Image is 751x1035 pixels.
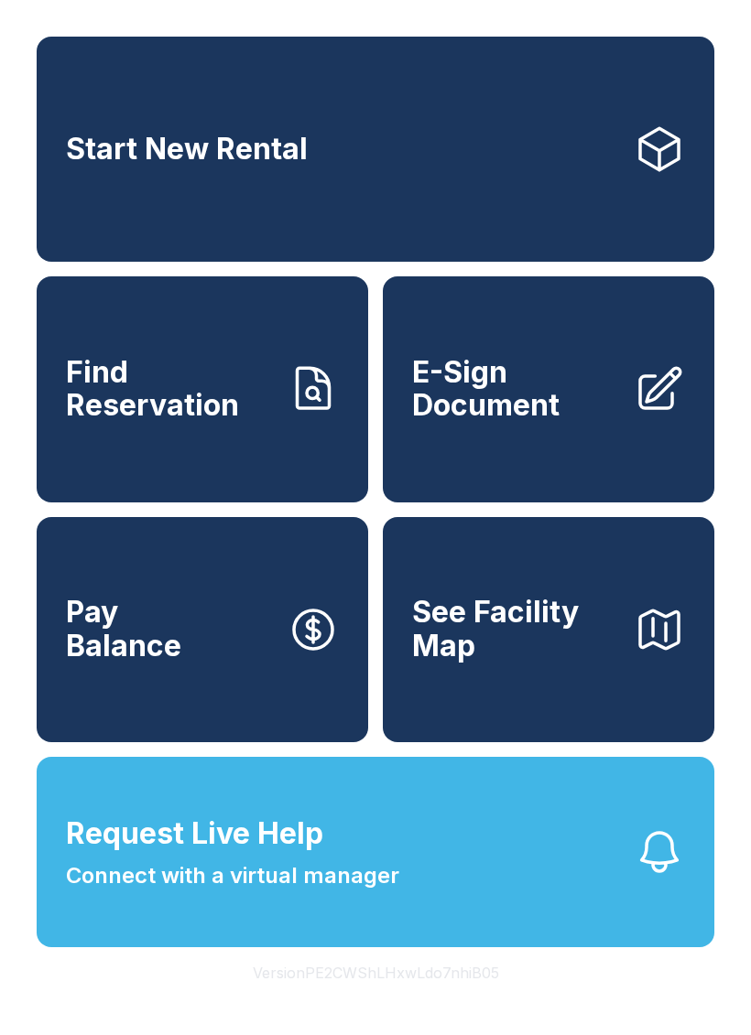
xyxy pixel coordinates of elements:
a: Find Reservation [37,276,368,501]
span: Find Reservation [66,356,273,423]
a: Start New Rental [37,37,714,262]
button: VersionPE2CWShLHxwLdo7nhiB05 [238,947,514,998]
button: See Facility Map [383,517,714,742]
a: E-Sign Document [383,276,714,501]
span: E-Sign Document [412,356,619,423]
span: Start New Rental [66,133,308,167]
span: Pay Balance [66,596,181,663]
button: Request Live HelpConnect with a virtual manager [37,757,714,947]
span: See Facility Map [412,596,619,663]
span: Request Live Help [66,812,323,856]
span: Connect with a virtual manager [66,859,399,892]
a: PayBalance [37,517,368,742]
